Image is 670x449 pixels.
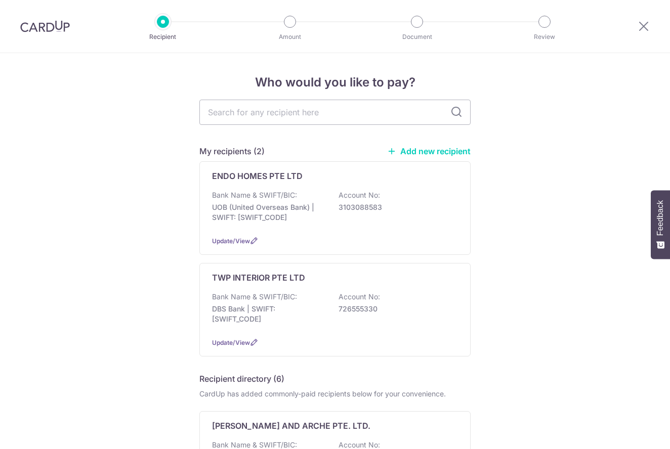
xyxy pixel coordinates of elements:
[212,420,370,432] p: [PERSON_NAME] AND ARCHE PTE. LTD.
[651,190,670,259] button: Feedback - Show survey
[339,292,380,302] p: Account No:
[656,200,665,236] span: Feedback
[253,32,327,42] p: Amount
[212,237,250,245] a: Update/View
[199,145,265,157] h5: My recipients (2)
[212,272,305,284] p: TWP INTERIOR PTE LTD
[387,146,471,156] a: Add new recipient
[199,100,471,125] input: Search for any recipient here
[199,389,471,399] div: CardUp has added commonly-paid recipients below for your convenience.
[339,190,380,200] p: Account No:
[212,202,325,222] p: UOB (United Overseas Bank) | SWIFT: [SWIFT_CODE]
[212,339,250,346] a: Update/View
[20,20,70,32] img: CardUp
[507,32,582,42] p: Review
[339,304,452,314] p: 726555330
[199,373,284,385] h5: Recipient directory (6)
[212,304,325,324] p: DBS Bank | SWIFT: [SWIFT_CODE]
[212,170,303,182] p: ENDO HOMES PTE LTD
[380,32,454,42] p: Document
[125,32,200,42] p: Recipient
[212,292,297,302] p: Bank Name & SWIFT/BIC:
[199,73,471,92] h4: Who would you like to pay?
[339,202,452,212] p: 3103088583
[212,190,297,200] p: Bank Name & SWIFT/BIC:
